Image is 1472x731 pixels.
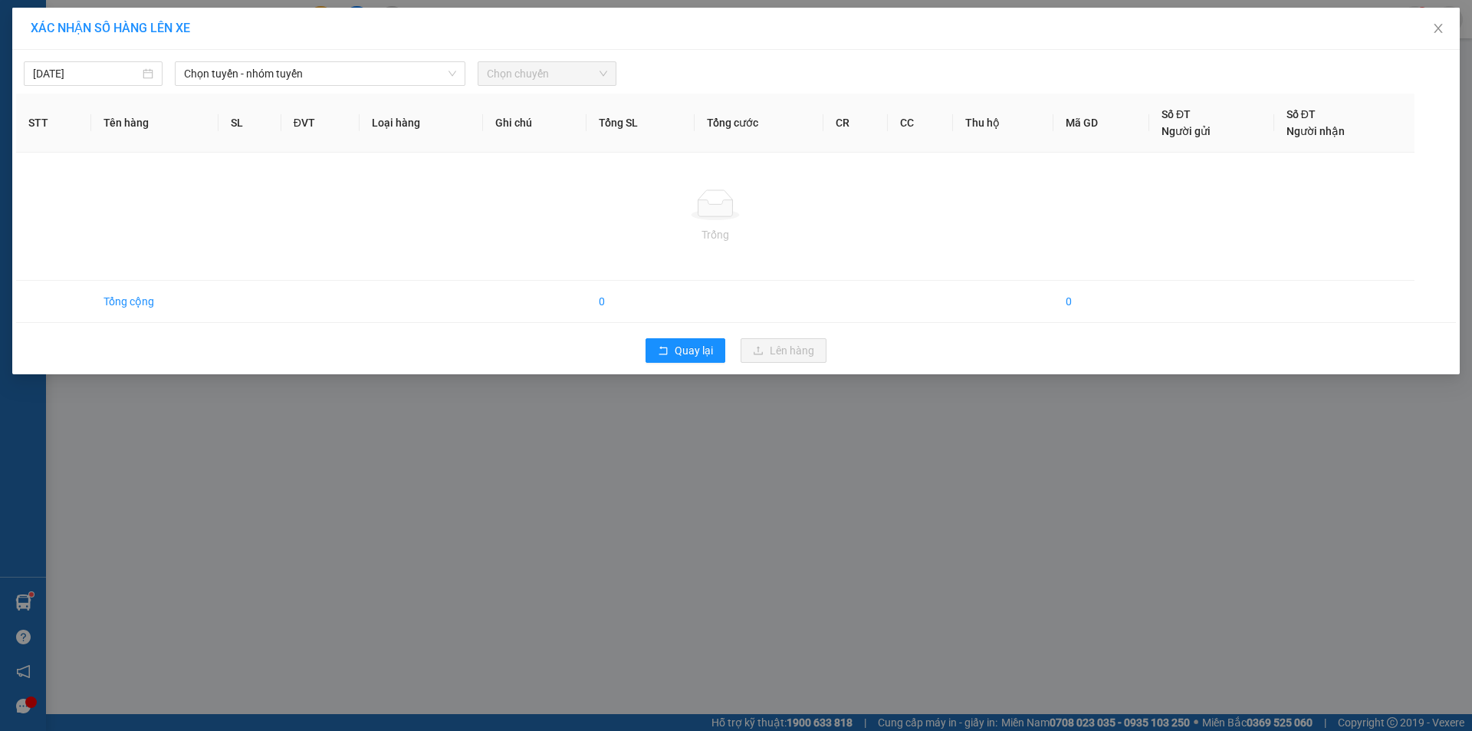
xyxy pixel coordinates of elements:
th: Thu hộ [953,94,1053,153]
div: CHỊ [PERSON_NAME] [13,31,235,50]
span: DĐ: [13,80,35,96]
span: XÁC NHẬN SỐ HÀNG LÊN XE [31,21,190,35]
button: Close [1417,8,1460,51]
span: Số ĐT [1161,108,1191,120]
th: STT [16,94,91,153]
th: Mã GD [1053,94,1149,153]
span: Gửi: [13,15,37,31]
span: rollback [658,345,669,357]
th: Ghi chú [483,94,587,153]
th: ĐVT [281,94,360,153]
th: Tổng cước [695,94,823,153]
div: Trống [28,226,1402,243]
span: VỰA TRUNG CHÁNH-[GEOGRAPHIC_DATA] [13,71,235,152]
span: Quay lại [675,342,713,359]
span: close [1432,22,1444,35]
td: 0 [1053,281,1149,323]
th: SL [219,94,281,153]
div: 0908850512 [13,50,235,71]
td: 0 [586,281,695,323]
button: rollbackQuay lại [646,338,725,363]
td: Tổng cộng [91,281,219,323]
span: Số ĐT [1286,108,1316,120]
th: CC [888,94,953,153]
span: Người gửi [1161,125,1211,137]
span: Chọn chuyến [487,62,607,85]
span: down [448,69,457,78]
th: CR [823,94,889,153]
button: uploadLên hàng [741,338,826,363]
th: Tổng SL [586,94,695,153]
th: Loại hàng [360,94,483,153]
th: Tên hàng [91,94,219,153]
input: 15/09/2025 [33,65,140,82]
span: Chọn tuyến - nhóm tuyến [184,62,456,85]
div: BX [PERSON_NAME] [13,13,235,31]
span: Người nhận [1286,125,1345,137]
